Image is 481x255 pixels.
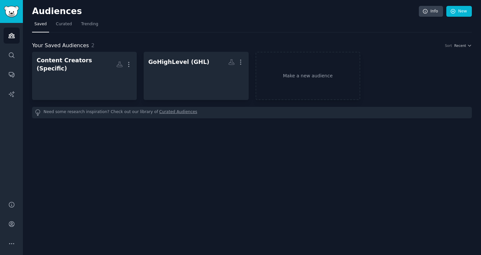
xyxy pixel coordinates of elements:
a: GoHighLevel (GHL) [144,52,248,100]
span: Recent [454,43,466,48]
div: Need some research inspiration? Check out our library of [32,107,472,118]
div: GoHighLevel (GHL) [148,58,209,66]
span: 2 [91,42,95,49]
a: Curated Audiences [159,109,197,116]
img: GummySearch logo [4,6,19,17]
a: Saved [32,19,49,32]
span: Saved [34,21,47,27]
a: Content Creators (Specific) [32,52,137,100]
a: Curated [54,19,74,32]
div: Content Creators (Specific) [37,56,116,72]
h2: Audiences [32,6,419,17]
a: Make a new audience [256,52,360,100]
span: Curated [56,21,72,27]
button: Recent [454,43,472,48]
a: New [446,6,472,17]
span: Your Saved Audiences [32,42,89,50]
span: Trending [81,21,98,27]
a: Info [419,6,443,17]
a: Trending [79,19,100,32]
div: Sort [445,43,452,48]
